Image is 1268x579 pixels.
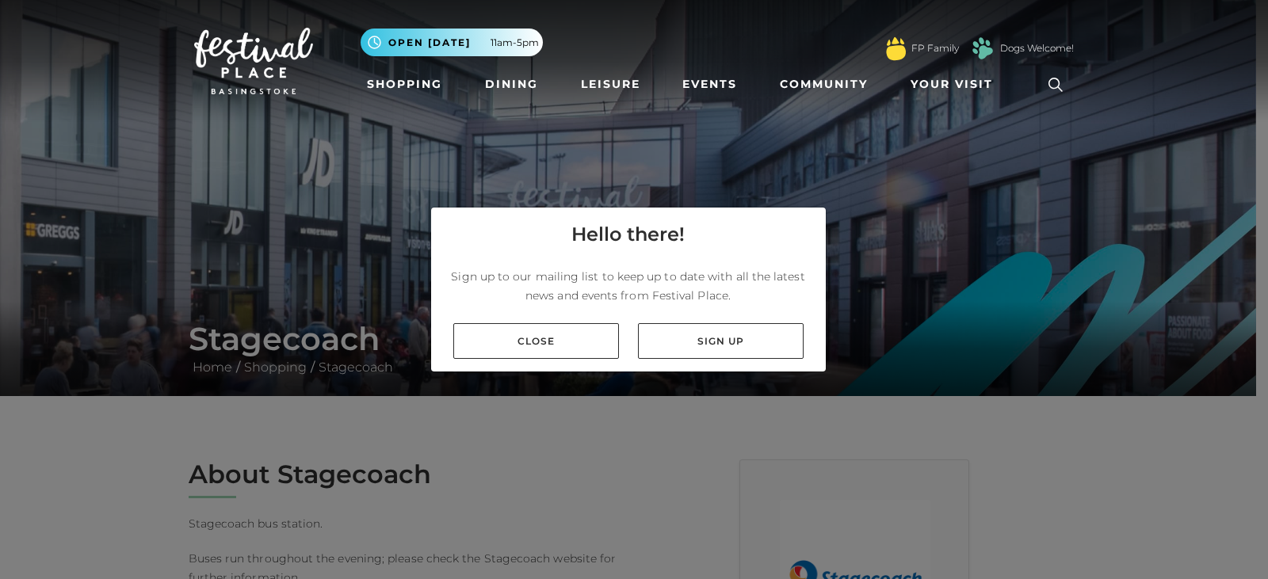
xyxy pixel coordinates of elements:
[638,323,804,359] a: Sign up
[1000,41,1074,55] a: Dogs Welcome!
[676,70,743,99] a: Events
[479,70,544,99] a: Dining
[388,36,471,50] span: Open [DATE]
[361,29,543,56] button: Open [DATE] 11am-5pm
[361,70,449,99] a: Shopping
[904,70,1007,99] a: Your Visit
[571,220,685,249] h4: Hello there!
[444,267,813,305] p: Sign up to our mailing list to keep up to date with all the latest news and events from Festival ...
[773,70,874,99] a: Community
[491,36,539,50] span: 11am-5pm
[911,41,959,55] a: FP Family
[453,323,619,359] a: Close
[194,28,313,94] img: Festival Place Logo
[911,76,993,93] span: Your Visit
[575,70,647,99] a: Leisure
